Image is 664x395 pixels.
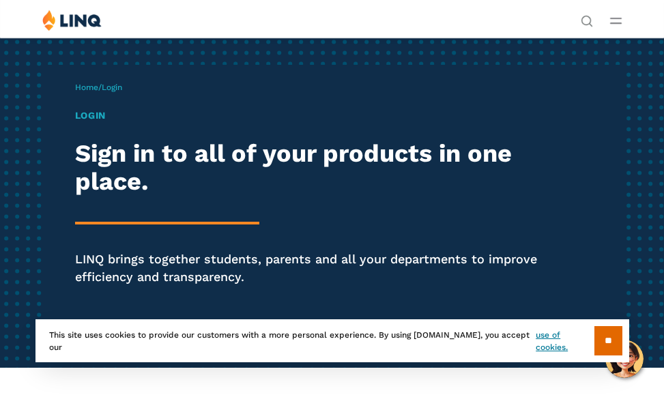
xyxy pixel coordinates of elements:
[42,10,102,31] img: LINQ | K‑12 Software
[75,250,590,285] p: LINQ brings together students, parents and all your departments to improve efficiency and transpa...
[581,14,593,26] button: Open Search Bar
[75,108,590,123] h1: Login
[75,83,122,92] span: /
[536,329,594,353] a: use of cookies.
[102,83,122,92] span: Login
[75,83,98,92] a: Home
[610,13,622,28] button: Open Main Menu
[581,10,593,26] nav: Utility Navigation
[75,140,590,196] h2: Sign in to all of your products in one place.
[35,319,629,362] div: This site uses cookies to provide our customers with a more personal experience. By using [DOMAIN...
